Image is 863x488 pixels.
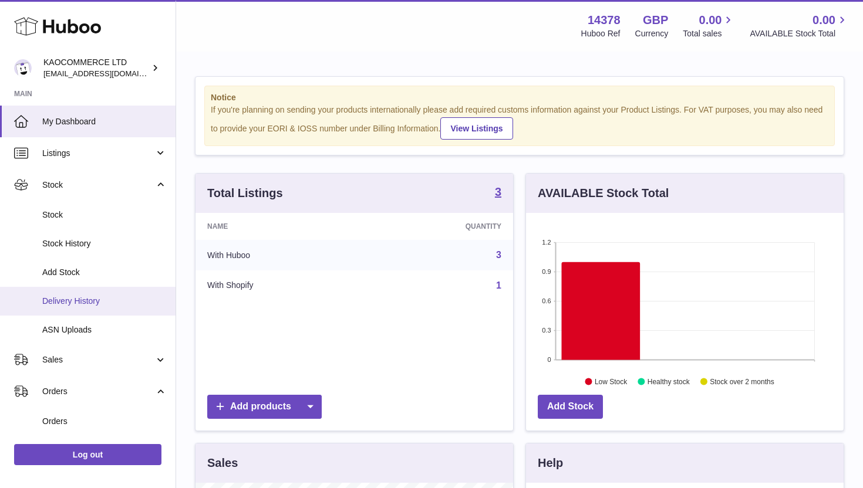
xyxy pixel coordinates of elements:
[581,28,621,39] div: Huboo Ref
[211,104,828,140] div: If you're planning on sending your products internationally please add required customs informati...
[42,116,167,127] span: My Dashboard
[595,377,628,385] text: Low Stock
[648,377,690,385] text: Healthy stock
[496,280,501,290] a: 1
[207,185,283,201] h3: Total Listings
[42,416,167,427] span: Orders
[207,455,238,471] h3: Sales
[42,386,154,397] span: Orders
[495,186,501,200] a: 3
[496,250,501,260] a: 3
[813,12,835,28] span: 0.00
[538,395,603,419] a: Add Stock
[547,356,551,363] text: 0
[750,12,849,39] a: 0.00 AVAILABLE Stock Total
[542,297,551,304] text: 0.6
[542,239,551,246] text: 1.2
[538,455,563,471] h3: Help
[699,12,722,28] span: 0.00
[42,179,154,191] span: Stock
[635,28,669,39] div: Currency
[207,395,322,419] a: Add products
[42,296,167,307] span: Delivery History
[42,324,167,335] span: ASN Uploads
[538,185,669,201] h3: AVAILABLE Stock Total
[211,92,828,103] strong: Notice
[588,12,621,28] strong: 14378
[750,28,849,39] span: AVAILABLE Stock Total
[495,186,501,198] strong: 3
[43,69,173,78] span: [EMAIL_ADDRESS][DOMAIN_NAME]
[367,213,513,240] th: Quantity
[683,12,735,39] a: 0.00 Total sales
[42,354,154,365] span: Sales
[542,268,551,275] text: 0.9
[710,377,774,385] text: Stock over 2 months
[43,57,149,79] div: KAOCOMMERCE LTD
[542,327,551,334] text: 0.3
[14,444,161,465] a: Log out
[195,240,367,270] td: With Huboo
[42,238,167,249] span: Stock History
[195,270,367,301] td: With Shopify
[42,267,167,278] span: Add Stock
[42,209,167,221] span: Stock
[14,59,32,77] img: hello@lunera.co.uk
[683,28,735,39] span: Total sales
[440,117,513,140] a: View Listings
[195,213,367,240] th: Name
[42,148,154,159] span: Listings
[643,12,668,28] strong: GBP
